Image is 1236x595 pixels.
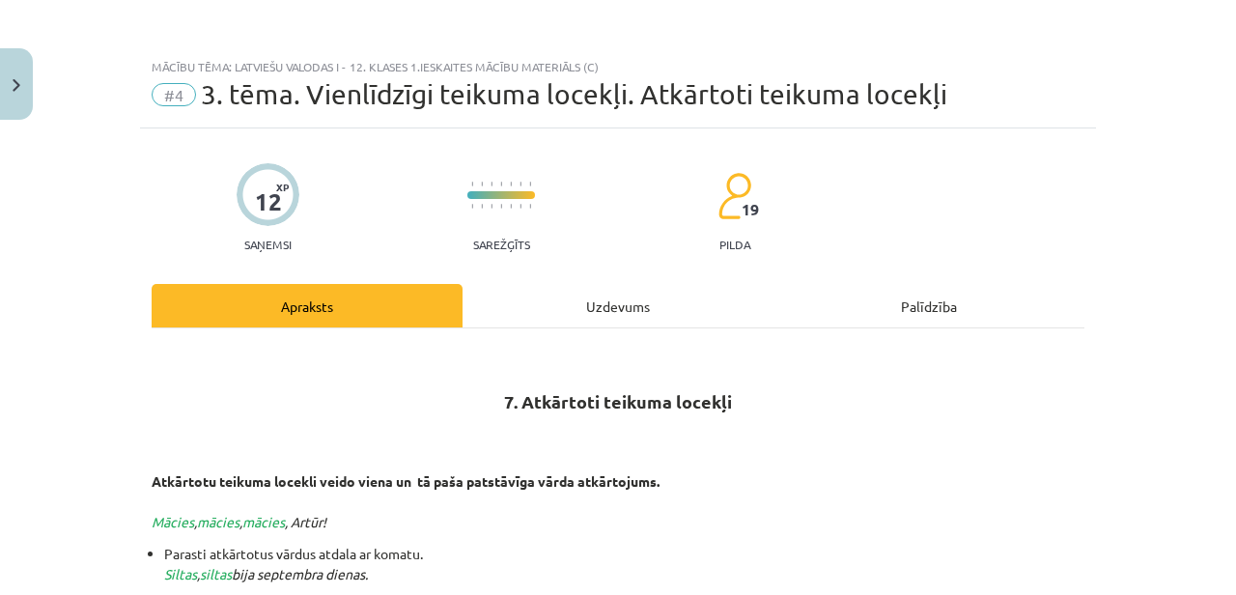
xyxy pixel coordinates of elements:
img: icon-short-line-57e1e144782c952c97e751825c79c345078a6d821885a25fce030b3d8c18986b.svg [491,204,492,209]
div: 12 [255,188,282,215]
div: Uzdevums [463,284,773,327]
img: icon-short-line-57e1e144782c952c97e751825c79c345078a6d821885a25fce030b3d8c18986b.svg [471,182,473,186]
span: Mācies [152,513,194,530]
img: icon-close-lesson-0947bae3869378f0d4975bcd49f059093ad1ed9edebbc8119c70593378902aed.svg [13,79,20,92]
div: Palīdzība [773,284,1084,327]
span: 19 [742,201,759,218]
span: siltas [200,565,232,582]
span: 3. tēma. Vienlīdzīgi teikuma locekļi. Atkārtoti teikuma locekļi [201,78,947,110]
img: icon-short-line-57e1e144782c952c97e751825c79c345078a6d821885a25fce030b3d8c18986b.svg [481,182,483,186]
img: icon-short-line-57e1e144782c952c97e751825c79c345078a6d821885a25fce030b3d8c18986b.svg [471,204,473,209]
strong: 7. Atkārtoti teikuma locekļi [504,390,732,412]
strong: Atkārtotu teikuma locekli veido viena un tā paša patstāvīga vārda atkārtojums. [152,472,660,490]
img: icon-short-line-57e1e144782c952c97e751825c79c345078a6d821885a25fce030b3d8c18986b.svg [529,182,531,186]
span: XP [276,182,289,192]
p: pilda [719,238,750,251]
span: Siltas [164,565,197,582]
img: icon-short-line-57e1e144782c952c97e751825c79c345078a6d821885a25fce030b3d8c18986b.svg [491,182,492,186]
img: icon-short-line-57e1e144782c952c97e751825c79c345078a6d821885a25fce030b3d8c18986b.svg [500,204,502,209]
img: students-c634bb4e5e11cddfef0936a35e636f08e4e9abd3cc4e673bd6f9a4125e45ecb1.svg [717,172,751,220]
div: Apraksts [152,284,463,327]
span: #4 [152,83,196,106]
img: icon-short-line-57e1e144782c952c97e751825c79c345078a6d821885a25fce030b3d8c18986b.svg [500,182,502,186]
em: , bija septembra dienas. [164,565,368,582]
img: icon-short-line-57e1e144782c952c97e751825c79c345078a6d821885a25fce030b3d8c18986b.svg [510,204,512,209]
img: icon-short-line-57e1e144782c952c97e751825c79c345078a6d821885a25fce030b3d8c18986b.svg [520,182,521,186]
img: icon-short-line-57e1e144782c952c97e751825c79c345078a6d821885a25fce030b3d8c18986b.svg [520,204,521,209]
img: icon-short-line-57e1e144782c952c97e751825c79c345078a6d821885a25fce030b3d8c18986b.svg [481,204,483,209]
span: mācies [197,513,239,530]
img: icon-short-line-57e1e144782c952c97e751825c79c345078a6d821885a25fce030b3d8c18986b.svg [529,204,531,209]
p: Saņemsi [237,238,299,251]
span: mācies [242,513,285,530]
div: Mācību tēma: Latviešu valodas i - 12. klases 1.ieskaites mācību materiāls (c) [152,60,1084,73]
img: icon-short-line-57e1e144782c952c97e751825c79c345078a6d821885a25fce030b3d8c18986b.svg [510,182,512,186]
em: , , , Artūr! [152,513,326,530]
p: Sarežģīts [473,238,530,251]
